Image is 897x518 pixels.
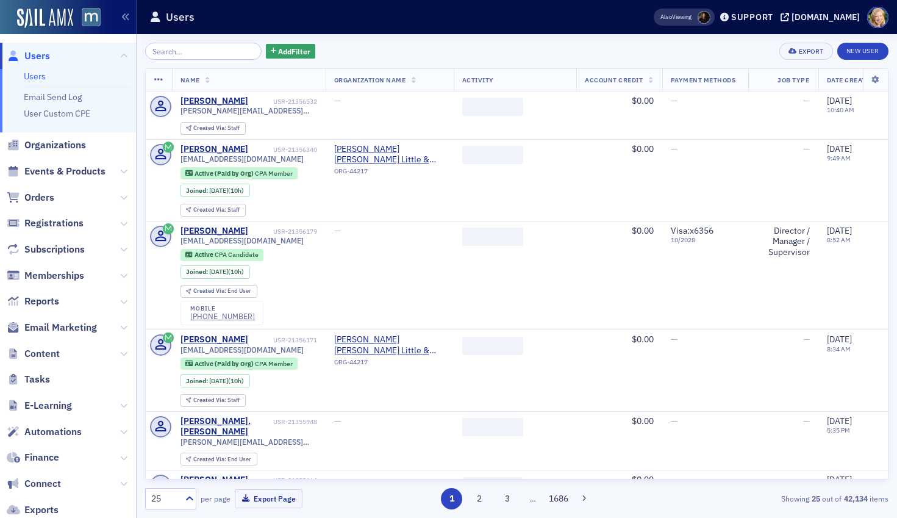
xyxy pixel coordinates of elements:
div: Created Via: Staff [180,122,246,135]
span: ‌ [462,146,523,164]
span: ‌ [462,418,523,436]
label: per page [201,493,231,504]
div: USR-21355948 [273,418,317,426]
a: Connect [7,477,61,491]
div: Created Via: End User [180,285,257,298]
span: $0.00 [632,334,654,345]
span: Orders [24,191,54,204]
span: — [334,95,341,106]
div: [PHONE_NUMBER] [190,312,255,321]
a: Memberships [7,269,84,282]
button: Export Page [235,489,302,508]
span: [PERSON_NAME][EMAIL_ADDRESS][DOMAIN_NAME] [180,106,317,115]
span: Job Type [777,76,809,84]
span: ‌ [462,337,523,355]
span: Created Via : [193,287,227,295]
time: 10:40 AM [827,106,854,114]
button: 1 [441,488,462,509]
span: — [334,415,341,426]
span: Grandizio Wilkins Little & Matthews (Hunt Valley, MD) [334,334,445,356]
a: [PERSON_NAME] [PERSON_NAME] Little & [PERSON_NAME] ([PERSON_NAME][GEOGRAPHIC_DATA], [GEOGRAPHIC_D... [334,334,445,356]
a: Automations [7,425,82,439]
span: Joined : [186,268,209,276]
span: — [803,95,810,106]
div: Joined: 2025-10-08 00:00:00 [180,184,250,197]
span: [EMAIL_ADDRESS][DOMAIN_NAME] [180,154,304,164]
a: [PERSON_NAME] [180,226,248,237]
span: Grandizio Wilkins Little & Matthews (Hunt Valley, MD) [334,144,445,165]
div: Created Via: Staff [180,204,246,217]
a: Registrations [7,217,84,230]
span: Tasks [24,373,50,386]
a: Tasks [7,373,50,386]
span: Organization Name [334,76,406,84]
span: ‌ [462,98,523,116]
button: AddFilter [266,44,316,59]
div: Showing out of items [649,493,888,504]
div: Active (Paid by Org): Active (Paid by Org): CPA Member [180,167,298,179]
strong: 25 [809,493,822,504]
span: Activity [462,76,494,84]
div: USR-21356532 [250,98,317,106]
div: End User [193,456,251,463]
span: Created Via : [193,206,227,214]
span: CPA Member [255,169,293,178]
span: [EMAIL_ADDRESS][DOMAIN_NAME] [180,236,304,245]
span: Profile [867,7,888,28]
span: [DATE] [209,267,228,276]
div: (10h) [209,377,244,385]
a: [PERSON_NAME] [PERSON_NAME] Little & [PERSON_NAME] ([PERSON_NAME][GEOGRAPHIC_DATA], [GEOGRAPHIC_D... [334,144,445,165]
span: Registrations [24,217,84,230]
span: Subscriptions [24,243,85,256]
div: [PERSON_NAME] [180,96,248,107]
span: — [803,334,810,345]
a: Email Marketing [7,321,97,334]
span: Add Filter [278,46,310,57]
span: Email Marketing [24,321,97,334]
div: USR-21356179 [250,228,317,236]
span: Name [180,76,200,84]
a: Reports [7,295,59,308]
a: View Homepage [73,8,101,29]
span: Memberships [24,269,84,282]
div: USR-21356171 [250,336,317,344]
div: Support [731,12,773,23]
span: — [671,415,677,426]
a: Organizations [7,138,86,152]
div: USR-21356340 [250,146,317,154]
a: Active (Paid by Org) CPA Member [185,169,292,177]
a: Active CPA Candidate [185,251,258,259]
span: [DATE] [827,95,852,106]
div: Staff [193,125,240,132]
span: Account Credit [585,76,643,84]
span: [DATE] [827,225,852,236]
a: Active (Paid by Org) CPA Member [185,360,292,368]
div: Created Via: End User [180,453,257,466]
div: (10h) [209,268,244,276]
div: [PERSON_NAME] [180,334,248,345]
span: — [671,474,677,485]
a: [PERSON_NAME] [180,475,248,486]
div: Staff [193,207,240,214]
span: … [524,493,541,504]
a: [PERSON_NAME] [180,144,248,155]
span: Created Via : [193,124,227,132]
span: [DATE] [827,474,852,485]
div: [PERSON_NAME].[PERSON_NAME] [180,416,271,437]
a: Subscriptions [7,243,85,256]
div: Export [799,48,824,55]
div: Joined: 2025-10-08 00:00:00 [180,265,250,279]
div: Staff [193,397,240,404]
span: — [671,334,677,345]
div: (10h) [209,187,244,195]
a: Events & Products [7,165,105,178]
div: Active: Active: CPA Candidate [180,249,264,261]
span: Events & Products [24,165,105,178]
button: 1686 [548,488,569,509]
a: Exports [7,503,59,517]
span: Users [24,49,50,63]
div: End User [193,288,251,295]
div: Active (Paid by Org): Active (Paid by Org): CPA Member [180,358,298,370]
div: Also [660,13,672,21]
